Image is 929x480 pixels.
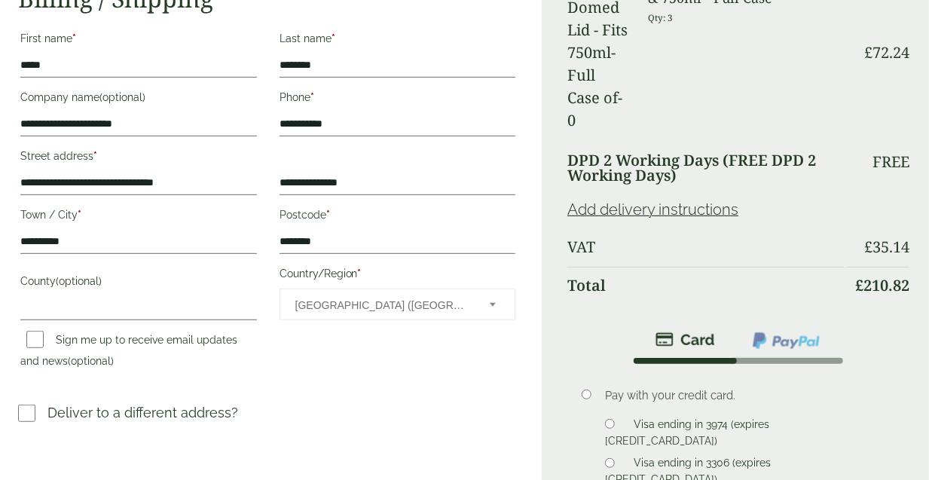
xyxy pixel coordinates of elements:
label: Sign me up to receive email updates and news [20,334,237,371]
th: Total [567,267,845,304]
label: Town / City [20,204,257,230]
a: Add delivery instructions [567,200,738,219]
label: First name [20,28,257,54]
label: Street address [20,145,257,171]
span: (optional) [99,91,145,103]
img: stripe.png [655,331,715,349]
bdi: 35.14 [864,237,909,257]
span: (optional) [68,355,114,367]
label: Country/Region [280,263,516,289]
span: (optional) [56,275,102,287]
span: £ [864,42,872,63]
p: Deliver to a different address? [47,402,238,423]
p: Free [872,153,909,171]
input: Sign me up to receive email updates and news(optional) [26,331,44,348]
abbr: required [310,91,314,103]
bdi: 210.82 [855,275,909,295]
span: £ [855,275,863,295]
label: Phone [280,87,516,112]
th: VAT [567,229,845,265]
label: Visa ending in 3974 (expires [CREDIT_CARD_DATA]) [605,418,769,451]
abbr: required [332,32,335,44]
abbr: required [93,150,97,162]
img: ppcp-gateway.png [751,331,821,350]
small: Qty: 3 [648,12,673,23]
bdi: 72.24 [864,42,909,63]
p: Pay with your credit card. [605,387,888,404]
label: Last name [280,28,516,54]
abbr: required [72,32,76,44]
label: County [20,271,257,296]
span: United Kingdom (UK) [295,289,470,321]
span: Country/Region [280,289,516,320]
abbr: required [358,268,362,280]
abbr: required [326,209,330,221]
span: £ [864,237,872,257]
label: Company name [20,87,257,112]
label: Postcode [280,204,516,230]
abbr: required [78,209,81,221]
label: DPD 2 Working Days (FREE DPD 2 Working Days) [567,153,845,183]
